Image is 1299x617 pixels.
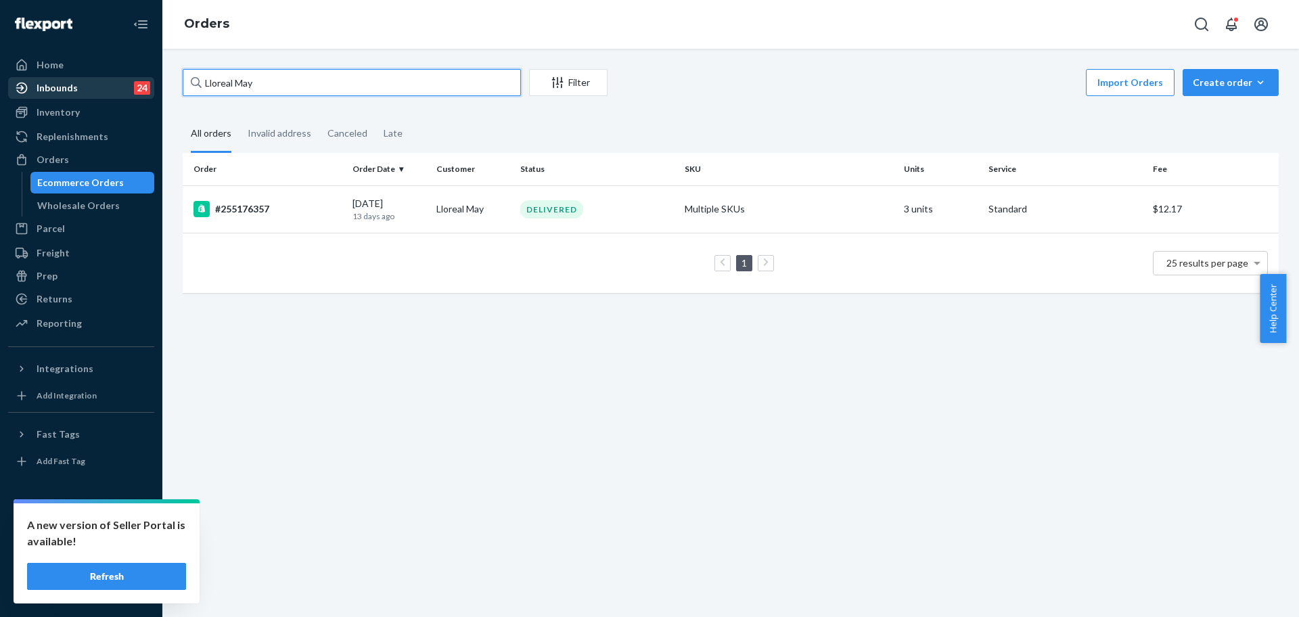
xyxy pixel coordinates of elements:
[352,210,426,222] p: 13 days ago
[1147,185,1279,233] td: $12.17
[1260,274,1286,343] button: Help Center
[27,517,186,549] p: A new version of Seller Portal is available!
[327,116,367,151] div: Canceled
[183,153,347,185] th: Order
[530,76,607,89] div: Filter
[983,153,1147,185] th: Service
[8,556,154,578] a: Help Center
[515,153,679,185] th: Status
[8,265,154,287] a: Prep
[8,149,154,170] a: Orders
[8,101,154,123] a: Inventory
[347,153,431,185] th: Order Date
[8,313,154,334] a: Reporting
[8,54,154,76] a: Home
[37,106,80,119] div: Inventory
[384,116,403,151] div: Late
[8,288,154,310] a: Returns
[1166,257,1248,269] span: 25 results per page
[352,197,426,222] div: [DATE]
[193,201,342,217] div: #255176357
[8,242,154,264] a: Freight
[37,317,82,330] div: Reporting
[37,130,108,143] div: Replenishments
[1218,11,1245,38] button: Open notifications
[191,116,231,153] div: All orders
[679,153,898,185] th: SKU
[520,200,583,219] div: DELIVERED
[30,195,155,216] a: Wholesale Orders
[37,362,93,375] div: Integrations
[15,18,72,31] img: Flexport logo
[679,185,898,233] td: Multiple SKUs
[37,292,72,306] div: Returns
[37,199,120,212] div: Wholesale Orders
[431,185,515,233] td: Lloreal May
[183,69,521,96] input: Search orders
[898,153,982,185] th: Units
[8,77,154,99] a: Inbounds24
[1188,11,1215,38] button: Open Search Box
[8,579,154,601] button: Give Feedback
[898,185,982,233] td: 3 units
[1147,153,1279,185] th: Fee
[1193,76,1269,89] div: Create order
[37,428,80,441] div: Fast Tags
[127,11,154,38] button: Close Navigation
[8,424,154,445] button: Fast Tags
[134,81,150,95] div: 24
[8,385,154,407] a: Add Integration
[988,202,1142,216] p: Standard
[8,451,154,472] a: Add Fast Tag
[529,69,608,96] button: Filter
[173,5,240,44] ol: breadcrumbs
[8,358,154,380] button: Integrations
[37,58,64,72] div: Home
[8,126,154,147] a: Replenishments
[248,116,311,151] div: Invalid address
[37,222,65,235] div: Parcel
[1086,69,1175,96] button: Import Orders
[8,533,154,555] a: Talk to Support
[184,16,229,31] a: Orders
[27,563,186,590] button: Refresh
[1183,69,1279,96] button: Create order
[37,455,85,467] div: Add Fast Tag
[37,390,97,401] div: Add Integration
[37,81,78,95] div: Inbounds
[37,153,69,166] div: Orders
[37,246,70,260] div: Freight
[37,176,124,189] div: Ecommerce Orders
[1248,11,1275,38] button: Open account menu
[37,269,58,283] div: Prep
[8,510,154,532] a: Settings
[739,257,750,269] a: Page 1 is your current page
[436,163,509,175] div: Customer
[30,172,155,193] a: Ecommerce Orders
[8,218,154,239] a: Parcel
